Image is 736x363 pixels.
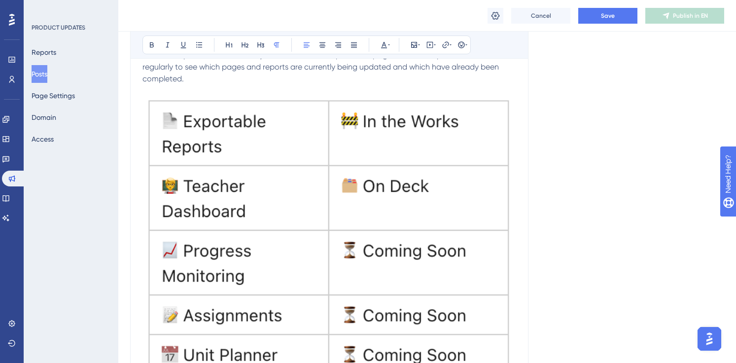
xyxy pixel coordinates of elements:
[673,12,708,20] span: Publish in EN
[578,8,637,24] button: Save
[32,24,85,32] div: PRODUCT UPDATES
[23,2,62,14] span: Need Help?
[645,8,724,24] button: Publish in EN
[32,87,75,105] button: Page Settings
[531,12,551,20] span: Cancel
[511,8,570,24] button: Cancel
[32,130,54,148] button: Access
[32,43,56,61] button: Reports
[32,65,47,83] button: Posts
[601,12,615,20] span: Save
[32,109,56,126] button: Domain
[695,324,724,354] iframe: UserGuiding AI Assistant Launcher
